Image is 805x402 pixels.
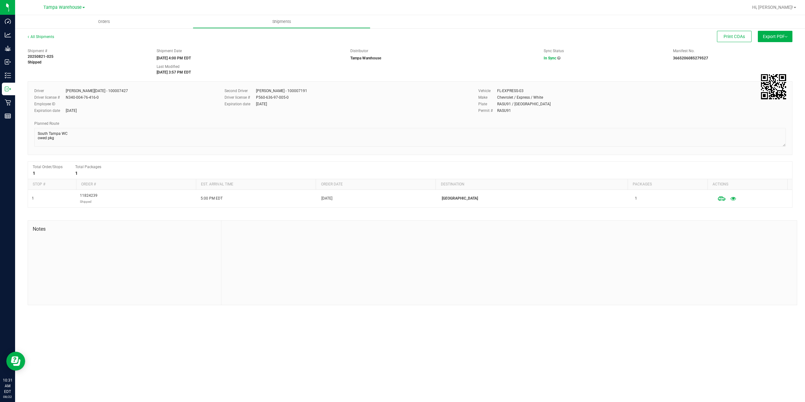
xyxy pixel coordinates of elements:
[628,179,708,190] th: Packages
[264,19,300,25] span: Shipments
[201,195,223,201] span: 5:00 PM EDT
[28,48,147,54] span: Shipment #
[350,56,381,60] strong: Tampa Warehouse
[673,48,695,54] label: Manifest No.
[76,179,196,190] th: Order #
[196,179,316,190] th: Est. arrival time
[350,48,368,54] label: Distributor
[225,95,256,100] label: Driver license #
[66,95,99,100] div: N340-004-76-416-0
[256,95,289,100] div: P560-636-97-005-0
[193,15,370,28] a: Shipments
[5,113,11,119] inline-svg: Reports
[761,74,786,99] img: Scan me!
[256,101,267,107] div: [DATE]
[5,99,11,106] inline-svg: Retail
[225,88,256,94] label: Second Driver
[80,199,97,205] p: Shipped
[497,88,524,94] div: FL-EXPRESS-03
[66,88,128,94] div: [PERSON_NAME][DATE] - 100007427
[478,108,497,113] label: Permit #
[28,60,42,64] strong: Shipped
[5,86,11,92] inline-svg: Outbound
[497,95,543,100] div: Chevrolet / Express / White
[256,88,307,94] div: [PERSON_NAME] - 100007191
[157,48,182,54] label: Shipment Date
[34,95,66,100] label: Driver license #
[28,35,54,39] a: All Shipments
[497,101,551,107] div: RASU91 / [GEOGRAPHIC_DATA]
[28,54,53,59] strong: 20250821-025
[32,195,34,201] span: 1
[635,195,637,201] span: 1
[225,101,256,107] label: Expiration date
[673,56,708,60] strong: 3665206085279527
[761,74,786,99] qrcode: 20250821-025
[5,72,11,79] inline-svg: Inventory
[478,95,497,100] label: Make
[442,195,627,201] p: [GEOGRAPHIC_DATA]
[6,352,25,371] iframe: Resource center
[478,101,497,107] label: Plate
[157,70,191,74] strong: [DATE] 3:57 PM EDT
[28,179,76,190] th: Stop #
[34,88,66,94] label: Driver
[80,193,97,205] span: 11824239
[157,64,180,69] label: Last Modified
[321,195,332,201] span: [DATE]
[33,171,35,176] strong: 1
[724,34,745,39] span: Print COAs
[3,394,12,399] p: 08/22
[15,15,193,28] a: Orders
[544,48,564,54] label: Sync Status
[497,108,511,113] div: RASU91
[715,192,728,205] span: Mark this stop as Not Yet Arrived in BioTrack.
[708,179,787,190] th: Actions
[75,165,101,169] span: Total Packages
[758,31,792,42] button: Export PDF
[33,165,63,169] span: Total Order/Stops
[34,108,66,113] label: Expiration date
[717,31,752,42] button: Print COAs
[5,32,11,38] inline-svg: Analytics
[90,19,119,25] span: Orders
[752,5,793,10] span: Hi, [PERSON_NAME]!
[5,59,11,65] inline-svg: Inbound
[5,18,11,25] inline-svg: Dashboard
[478,88,497,94] label: Vehicle
[436,179,627,190] th: Destination
[3,377,12,394] p: 10:31 AM EDT
[157,56,191,60] strong: [DATE] 4:00 PM EDT
[5,45,11,52] inline-svg: Grow
[43,5,82,10] span: Tampa Warehouse
[544,56,556,60] span: In Sync
[34,101,66,107] label: Employee ID
[75,171,78,176] strong: 1
[316,179,436,190] th: Order date
[33,225,216,233] span: Notes
[34,121,59,126] span: Planned Route
[66,108,77,113] div: [DATE]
